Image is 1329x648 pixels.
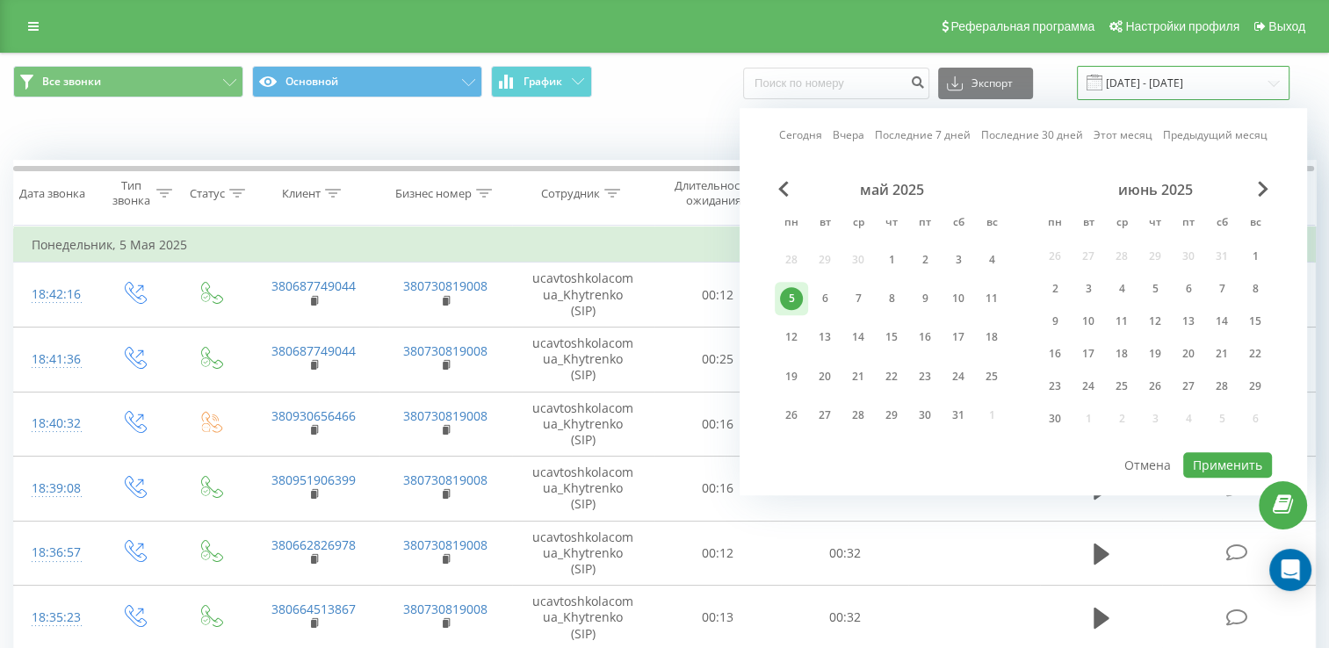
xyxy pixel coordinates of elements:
div: Длительность ожидания [670,178,757,208]
div: 12 [780,327,803,349]
div: ср 25 июня 2025 г. [1105,373,1138,400]
div: пн 30 июня 2025 г. [1038,406,1072,432]
div: 23 [1044,375,1066,398]
a: 380951906399 [271,472,356,488]
div: пн 19 мая 2025 г. [775,360,808,392]
a: Вчера [833,127,864,144]
div: 26 [1144,375,1166,398]
div: сб 14 июня 2025 г. [1205,308,1239,335]
div: вс 4 мая 2025 г. [975,243,1008,276]
div: 18:42:16 [32,277,77,312]
div: Дата звонка [19,186,85,201]
div: 28 [847,404,870,427]
td: 00:12 [654,263,782,328]
div: 3 [947,248,970,271]
abbr: вторник [812,211,838,237]
div: 11 [980,287,1003,310]
a: Этот месяц [1094,127,1152,144]
div: ср 21 мая 2025 г. [841,360,875,392]
div: ср 18 июня 2025 г. [1105,341,1138,367]
div: Статус [190,186,225,201]
div: 2 [914,248,936,271]
div: вс 22 июня 2025 г. [1239,341,1272,367]
button: Отмена [1115,452,1181,478]
div: чт 8 мая 2025 г. [875,283,908,315]
td: 00:16 [654,457,782,522]
a: 380687749044 [271,342,356,359]
span: Реферальная программа [950,19,1094,33]
div: 20 [1177,342,1200,365]
div: май 2025 [775,181,1008,198]
div: чт 22 мая 2025 г. [875,360,908,392]
div: Сотрудник [541,186,600,201]
span: Previous Month [778,181,789,197]
div: 16 [1044,342,1066,365]
input: Поиск по номеру [743,68,929,99]
div: 23 [914,365,936,388]
div: чт 5 июня 2025 г. [1138,276,1172,302]
td: ucavtoshkolacomua_Khytrenko (SIP) [512,392,654,457]
div: пт 27 июня 2025 г. [1172,373,1205,400]
div: 6 [1177,277,1200,300]
a: Последние 30 дней [981,127,1083,144]
div: вс 18 мая 2025 г. [975,321,1008,354]
span: Настройки профиля [1125,19,1239,33]
abbr: суббота [945,211,971,237]
div: 12 [1144,310,1166,333]
td: ucavtoshkolacomua_Khytrenko (SIP) [512,521,654,586]
td: 00:25 [654,327,782,392]
div: пт 23 мая 2025 г. [908,360,942,392]
div: 18:41:36 [32,342,77,377]
a: 380930656466 [271,407,356,424]
div: 4 [1110,277,1133,300]
a: 380730819008 [403,472,488,488]
td: ucavtoshkolacomua_Khytrenko (SIP) [512,327,654,392]
a: 380730819008 [403,536,488,553]
abbr: суббота [1209,211,1235,237]
div: пн 16 июня 2025 г. [1038,341,1072,367]
div: вт 3 июня 2025 г. [1072,276,1105,302]
div: 20 [813,365,836,388]
div: 5 [780,287,803,310]
div: пн 23 июня 2025 г. [1038,373,1072,400]
span: Все звонки [42,75,101,89]
div: ср 4 июня 2025 г. [1105,276,1138,302]
div: 18 [980,327,1003,349]
div: 18 [1110,342,1133,365]
div: Клиент [282,186,321,201]
div: 6 [813,287,836,310]
td: ucavtoshkolacomua_Khytrenko (SIP) [512,263,654,328]
div: сб 24 мая 2025 г. [942,360,975,392]
div: 3 [1077,277,1100,300]
div: вс 29 июня 2025 г. [1239,373,1272,400]
div: 14 [1210,310,1233,333]
div: пт 30 мая 2025 г. [908,400,942,432]
div: 1 [880,248,903,271]
div: пт 13 июня 2025 г. [1172,308,1205,335]
div: 27 [813,404,836,427]
div: 21 [847,365,870,388]
div: 21 [1210,342,1233,365]
div: 7 [847,287,870,310]
button: Все звонки [13,66,243,97]
a: 380730819008 [403,277,488,294]
abbr: пятница [1175,211,1202,237]
div: 11 [1110,310,1133,333]
div: 27 [1177,375,1200,398]
a: 380662826978 [271,536,356,553]
div: 26 [780,404,803,427]
div: 31 [947,404,970,427]
abbr: пятница [912,211,938,237]
div: 17 [1077,342,1100,365]
div: 25 [1110,375,1133,398]
button: Основной [252,66,482,97]
div: 9 [914,287,936,310]
div: 8 [880,287,903,310]
div: пт 9 мая 2025 г. [908,283,942,315]
div: вс 1 июня 2025 г. [1239,243,1272,270]
div: ср 11 июня 2025 г. [1105,308,1138,335]
div: вт 20 мая 2025 г. [808,360,841,392]
div: 9 [1044,310,1066,333]
div: сб 31 мая 2025 г. [942,400,975,432]
div: 25 [980,365,1003,388]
